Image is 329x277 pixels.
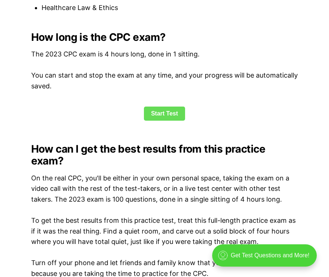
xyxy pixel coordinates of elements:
[206,241,329,277] iframe: portal-trigger
[31,143,298,167] h2: How can I get the best results from this practice exam?
[42,3,298,13] li: Healthcare Law & Ethics
[31,215,298,247] p: To get the best results from this practice test, treat this full-length practice exam as if it wa...
[31,49,298,60] p: The 2023 CPC exam is 4 hours long, done in 1 sitting.
[31,31,298,43] h2: How long is the CPC exam?
[31,70,298,92] p: You can start and stop the exam at any time, and your progress will be automatically saved.
[31,173,298,205] p: On the real CPC, you'll be either in your own personal space, taking the exam on a video call wit...
[144,107,185,121] a: Start Test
